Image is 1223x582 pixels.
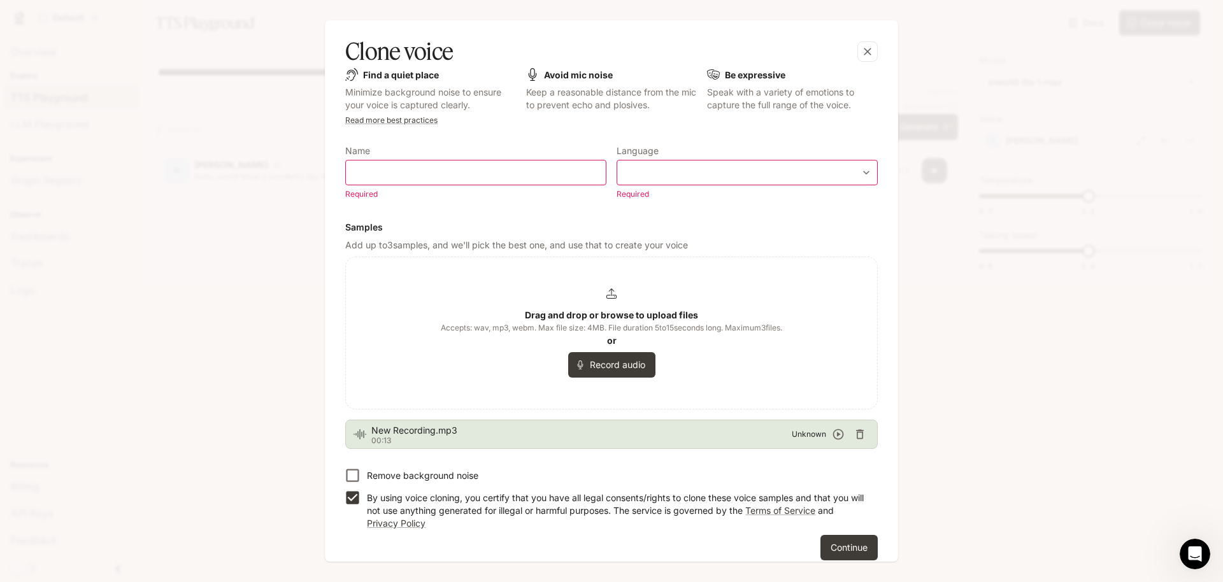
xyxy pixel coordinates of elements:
[526,86,697,111] p: Keep a reasonable distance from the mic to prevent echo and plosives.
[371,437,792,444] p: 00:13
[525,309,698,320] b: Drag and drop or browse to upload files
[568,352,655,378] button: Record audio
[725,69,785,80] b: Be expressive
[707,86,878,111] p: Speak with a variety of emotions to capture the full range of the voice.
[441,322,782,334] span: Accepts: wav, mp3, webm. Max file size: 4MB. File duration 5 to 15 seconds long. Maximum 3 files.
[367,492,868,530] p: By using voice cloning, you certify that you have all legal consents/rights to clone these voice ...
[371,424,792,437] span: New Recording.mp3
[617,146,659,155] p: Language
[607,335,617,346] b: or
[820,535,878,560] button: Continue
[345,146,370,155] p: Name
[345,221,878,234] h6: Samples
[345,115,438,125] a: Read more best practices
[544,69,613,80] b: Avoid mic noise
[617,188,869,201] p: Required
[363,69,439,80] b: Find a quiet place
[367,518,426,529] a: Privacy Policy
[345,188,597,201] p: Required
[367,469,478,482] p: Remove background noise
[1180,539,1210,569] iframe: Intercom live chat
[617,166,877,179] div: ​
[745,505,815,516] a: Terms of Service
[345,239,878,252] p: Add up to 3 samples, and we'll pick the best one, and use that to create your voice
[345,36,453,67] h5: Clone voice
[345,86,516,111] p: Minimize background noise to ensure your voice is captured clearly.
[792,428,826,441] span: Unknown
